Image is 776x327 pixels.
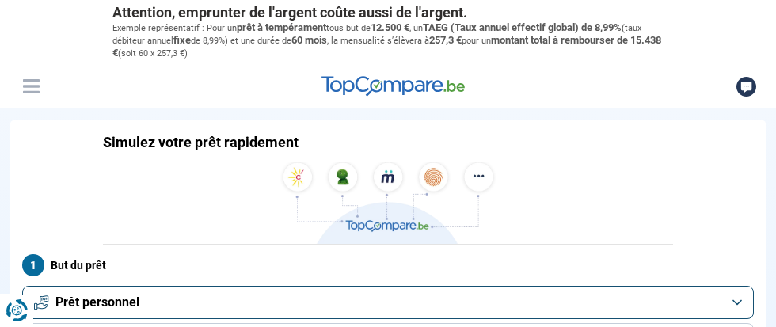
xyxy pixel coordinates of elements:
span: montant total à rembourser de 15.438 € [112,34,661,59]
span: Prêt personnel [55,294,139,311]
p: Exemple représentatif : Pour un tous but de , un (taux débiteur annuel de 8,99%) et une durée de ... [112,21,664,60]
span: TAEG (Taux annuel effectif global) de 8,99% [423,21,622,33]
img: TopCompare.be [277,162,499,244]
label: But du prêt [22,254,754,276]
button: Prêt personnel [22,286,754,319]
h1: Simulez votre prêt rapidement [103,134,299,151]
button: Menu [19,74,43,98]
p: Attention, emprunter de l'argent coûte aussi de l'argent. [112,4,664,21]
span: prêt à tempérament [237,21,326,33]
span: fixe [173,34,191,46]
span: 60 mois [291,34,327,46]
span: 257,3 € [429,34,462,46]
span: 12.500 € [371,21,409,33]
img: TopCompare [321,76,465,97]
